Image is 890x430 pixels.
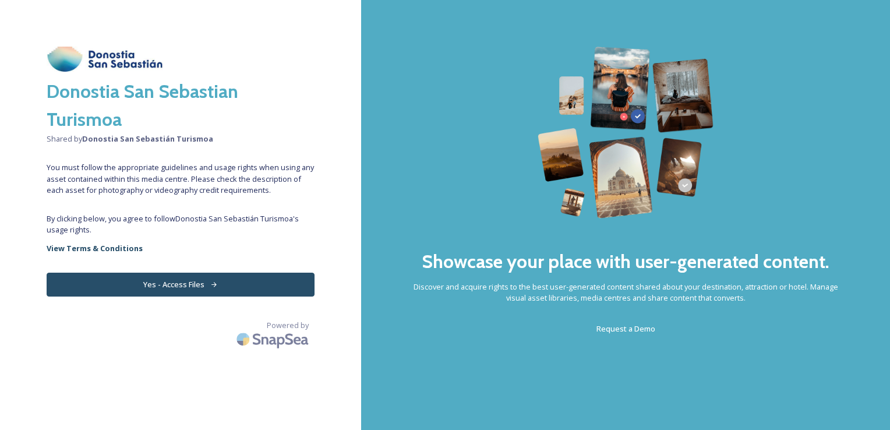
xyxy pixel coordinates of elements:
[422,248,829,276] h2: Showcase your place with user-generated content.
[596,322,655,336] a: Request a Demo
[233,326,315,353] img: SnapSea Logo
[47,213,315,235] span: By clicking below, you agree to follow Donostia San Sebastián Turismoa 's usage rights.
[47,162,315,196] span: You must follow the appropriate guidelines and usage rights when using any asset contained within...
[47,243,143,253] strong: View Terms & Conditions
[538,47,713,218] img: 63b42ca75bacad526042e722_Group%20154-p-800.png
[47,77,315,133] h2: Donostia San Sebastian Turismoa
[47,133,315,144] span: Shared by
[47,47,163,72] img: download.jpeg
[596,323,655,334] span: Request a Demo
[408,281,843,304] span: Discover and acquire rights to the best user-generated content shared about your destination, att...
[267,320,309,331] span: Powered by
[47,273,315,297] button: Yes - Access Files
[82,133,213,144] strong: Donostia San Sebastián Turismoa
[47,241,315,255] a: View Terms & Conditions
